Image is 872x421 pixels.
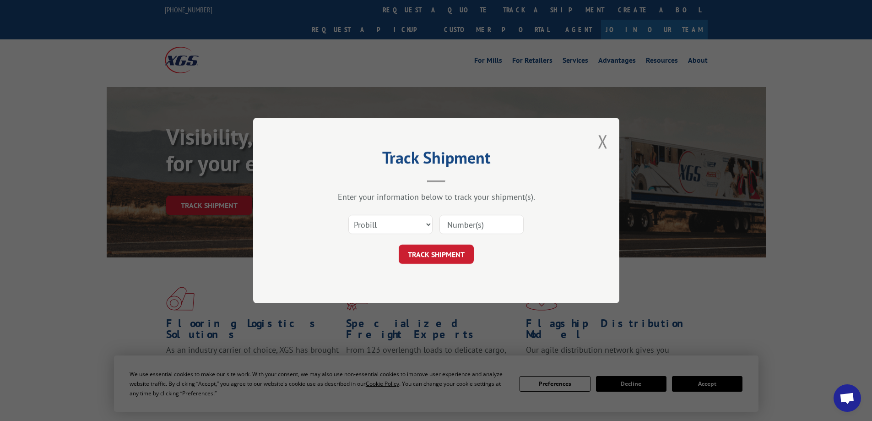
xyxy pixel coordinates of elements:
input: Number(s) [439,215,524,234]
div: Open chat [834,384,861,412]
button: Close modal [598,129,608,153]
h2: Track Shipment [299,151,574,169]
div: Enter your information below to track your shipment(s). [299,191,574,202]
button: TRACK SHIPMENT [399,245,474,264]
